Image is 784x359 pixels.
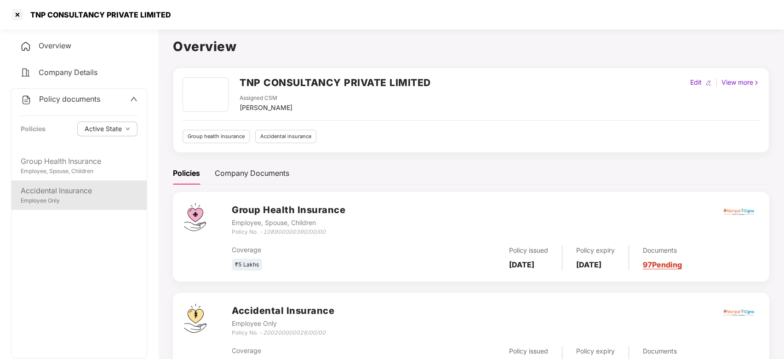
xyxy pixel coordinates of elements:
span: Active State [85,124,122,134]
div: Employee, Spouse, Children [21,167,137,176]
span: Policy documents [39,94,100,104]
div: Group Health Insurance [21,156,137,167]
div: Group health insurance [183,130,250,143]
img: editIcon [705,80,712,86]
div: Policies [21,124,46,134]
i: 108900000390/00/00 [263,228,326,235]
img: svg+xml;base64,PHN2ZyB4bWxucz0iaHR0cDovL3d3dy53My5vcmcvMjAwMC9zdmciIHdpZHRoPSI0OS4zMjEiIGhlaWdodD... [184,304,206,333]
div: Coverage [232,245,407,255]
b: [DATE] [509,260,534,269]
div: Accidental insurance [255,130,316,143]
div: Policy issued [509,346,548,356]
div: Documents [643,245,682,255]
i: 200200000026/00/00 [263,329,326,336]
span: down [126,127,130,132]
img: svg+xml;base64,PHN2ZyB4bWxucz0iaHR0cDovL3d3dy53My5vcmcvMjAwMC9zdmciIHdpZHRoPSIyNCIgaGVpZ2h0PSIyNC... [20,41,31,52]
div: Company Documents [215,168,289,179]
div: Policy issued [509,245,548,255]
span: Company Details [39,68,97,77]
a: 97 Pending [643,260,682,269]
div: | [714,77,720,87]
button: Active Statedown [77,122,137,136]
div: Policy No. - [232,329,334,337]
b: [DATE] [576,260,601,269]
img: mani.png [722,309,755,318]
div: ₹5 Lakhs [232,259,262,271]
div: Employee, Spouse, Children [232,218,345,228]
img: svg+xml;base64,PHN2ZyB4bWxucz0iaHR0cDovL3d3dy53My5vcmcvMjAwMC9zdmciIHdpZHRoPSIyNCIgaGVpZ2h0PSIyNC... [21,94,32,105]
div: TNP CONSULTANCY PRIVATE LIMITED [25,10,171,19]
img: rightIcon [753,80,760,86]
h1: Overview [173,36,769,57]
img: mani.png [722,208,755,218]
div: View more [720,77,761,87]
div: Policy No. - [232,228,345,237]
h2: TNP CONSULTANCY PRIVATE LIMITED [240,75,431,90]
div: Assigned CSM [240,94,292,103]
span: up [130,95,137,103]
img: svg+xml;base64,PHN2ZyB4bWxucz0iaHR0cDovL3d3dy53My5vcmcvMjAwMC9zdmciIHdpZHRoPSIyNCIgaGVpZ2h0PSIyNC... [20,67,31,78]
div: Edit [688,77,704,87]
h3: Accidental Insurance [232,304,334,318]
h3: Group Health Insurance [232,203,345,217]
div: Coverage [232,346,407,356]
div: Policy expiry [576,346,615,356]
div: Policies [173,168,200,179]
div: [PERSON_NAME] [240,103,292,113]
div: Policy expiry [576,245,615,255]
div: Employee Only [21,197,137,205]
img: svg+xml;base64,PHN2ZyB4bWxucz0iaHR0cDovL3d3dy53My5vcmcvMjAwMC9zdmciIHdpZHRoPSI0Ny43MTQiIGhlaWdodD... [184,203,206,231]
div: Accidental Insurance [21,185,137,197]
div: Employee Only [232,318,334,329]
div: Documents [643,346,682,356]
span: Overview [39,41,71,50]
